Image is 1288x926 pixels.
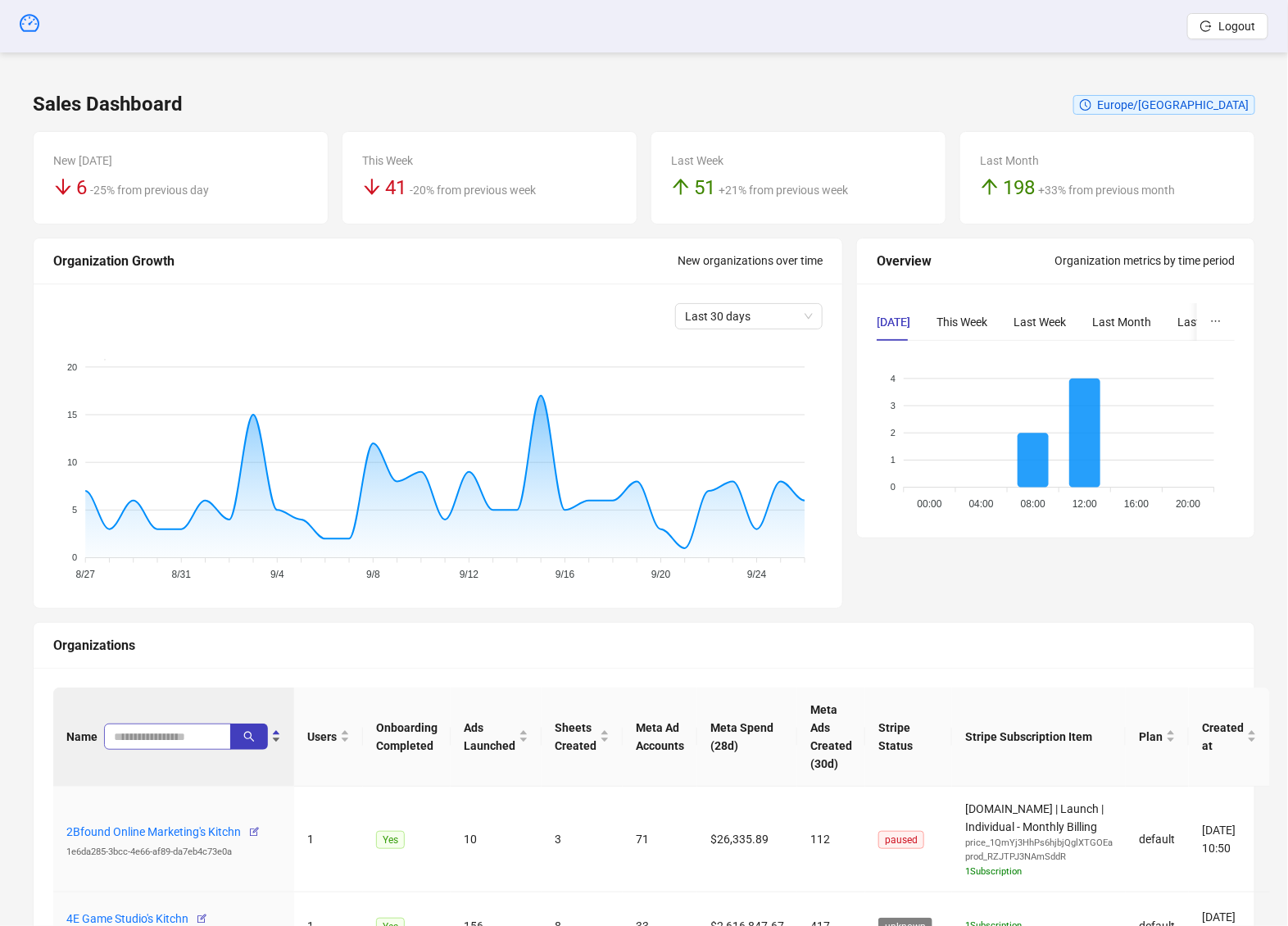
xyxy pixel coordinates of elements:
tspan: 15 [67,410,77,420]
div: This Week [937,313,987,331]
span: New organizations over time [678,254,823,267]
tspan: 8/31 [172,568,192,579]
button: Logout [1187,13,1268,39]
tspan: 9/4 [270,568,284,579]
span: 51 [694,176,715,199]
span: -25% from previous day [90,184,209,197]
tspan: 1 [891,455,896,465]
tspan: 00:00 [918,497,942,509]
div: Last Week [671,152,926,170]
tspan: 9/8 [366,568,380,579]
tspan: 08:00 [1021,497,1045,509]
th: Stripe Status [865,688,952,787]
span: Users [307,728,337,746]
span: logout [1200,20,1212,32]
span: arrow-down [362,177,382,197]
th: Stripe Subscription Item [952,688,1126,787]
th: Meta Ad Accounts [623,688,697,787]
div: Last 3 Months [1177,313,1251,331]
span: Created at [1202,719,1244,755]
span: Yes [376,831,405,849]
div: prod_RZJTPJ3NAmSddR [965,850,1113,865]
th: Onboarding Completed [363,688,451,787]
span: ellipsis [1210,315,1222,327]
tspan: 9/20 [651,568,671,579]
td: $26,335.89 [697,787,797,893]
span: Sheets Created [555,719,596,755]
td: 3 [542,787,623,893]
div: 1e6da285-3bcc-4e66-af89-da7eb4c73e0a [66,845,281,860]
div: Organization Growth [53,251,678,271]
tspan: 16:00 [1125,497,1150,509]
th: Sheets Created [542,688,623,787]
tspan: 2 [891,428,896,438]
span: arrow-up [980,177,1000,197]
tspan: 9/12 [460,568,479,579]
div: 1 Subscription [965,865,1113,879]
th: Created at [1189,688,1270,787]
td: default [1126,787,1189,893]
tspan: 0 [72,552,77,562]
div: Overview [877,251,1054,271]
span: search [243,731,255,742]
span: [DOMAIN_NAME] | Launch | Individual - Monthly Billing [965,802,1113,879]
tspan: 9/16 [556,568,575,579]
h3: Sales Dashboard [33,92,183,118]
td: 10 [451,787,542,893]
span: 6 [76,176,87,199]
span: 41 [385,176,406,199]
span: paused [878,831,924,849]
tspan: 5 [72,505,77,515]
tspan: 20 [67,361,77,371]
span: -20% from previous week [410,184,536,197]
div: price_1QmYj3HhPs6hjbjQglXTGOEa [965,836,1113,851]
tspan: 4 [891,373,896,383]
tspan: 9/24 [747,568,767,579]
span: 198 [1003,176,1035,199]
span: Logout [1218,20,1255,33]
button: search [230,724,268,750]
th: Users [294,688,363,787]
span: clock-circle [1080,99,1091,111]
tspan: 3 [891,401,896,411]
span: Europe/[GEOGRAPHIC_DATA] [1097,98,1249,111]
div: [DATE] [877,313,910,331]
div: 71 [636,830,684,848]
span: +21% from previous week [719,184,848,197]
tspan: 04:00 [969,497,994,509]
td: [DATE] 10:50 [1189,787,1270,893]
div: Last Month [1092,313,1151,331]
td: 1 [294,787,363,893]
div: Last Week [1014,313,1066,331]
div: New [DATE] [53,152,308,170]
tspan: 20:00 [1177,497,1201,509]
span: arrow-up [671,177,691,197]
span: dashboard [20,13,39,33]
th: Meta Ads Created (30d) [797,688,865,787]
button: ellipsis [1197,303,1235,341]
a: 4E Game Studio's Kitchn [66,912,188,925]
tspan: 12:00 [1073,497,1097,509]
div: This Week [362,152,617,170]
span: +33% from previous month [1038,184,1175,197]
div: Organizations [53,635,1235,656]
tspan: 8/27 [76,568,96,579]
span: Plan [1139,728,1163,746]
tspan: 10 [67,457,77,467]
tspan: 0 [891,482,896,492]
span: Organization metrics by time period [1054,254,1235,267]
div: 112 [810,830,852,848]
th: Plan [1126,688,1189,787]
div: Last Month [980,152,1235,170]
th: Meta Spend (28d) [697,688,797,787]
span: Last 30 days [685,304,813,329]
a: 2Bfound Online Marketing's Kitchn [66,825,241,838]
span: arrow-down [53,177,73,197]
span: Ads Launched [464,719,515,755]
th: Ads Launched [451,688,542,787]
